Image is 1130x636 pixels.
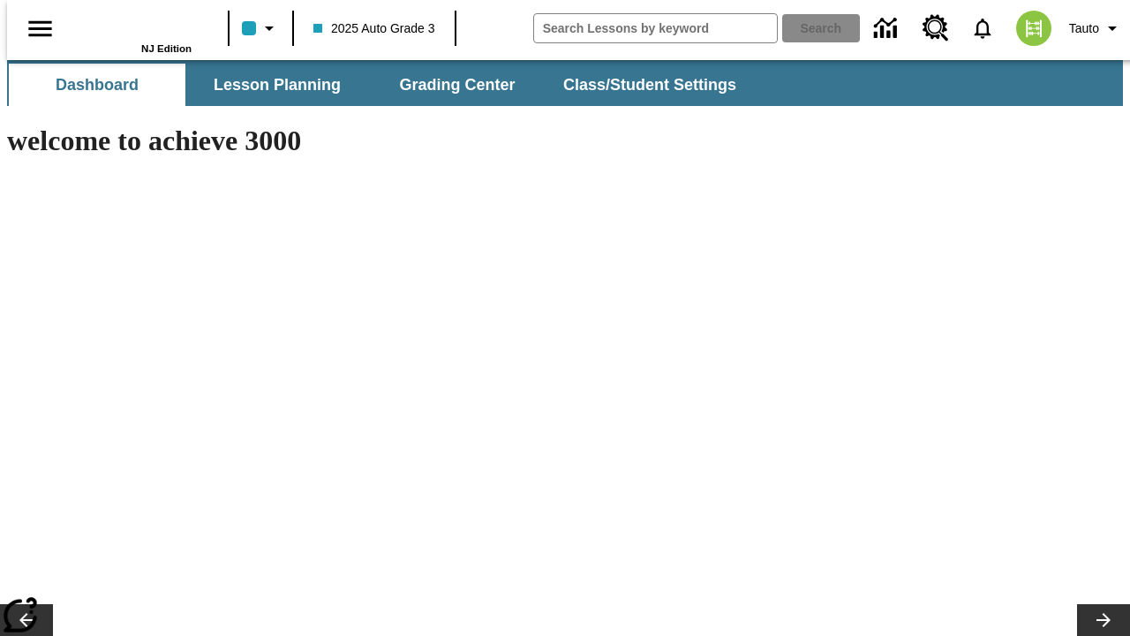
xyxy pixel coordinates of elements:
[960,5,1006,51] a: Notifications
[863,4,912,53] a: Data Center
[235,12,287,44] button: Class color is light blue. Change class color
[1062,12,1130,44] button: Profile/Settings
[1077,604,1130,636] button: Lesson carousel, Next
[912,4,960,52] a: Resource Center, Will open in new tab
[7,125,770,157] h1: welcome to achieve 3000
[534,14,777,42] input: search field
[1069,19,1099,38] span: Tauto
[549,64,750,106] button: Class/Student Settings
[14,3,66,55] button: Open side menu
[7,60,1123,106] div: SubNavbar
[369,64,546,106] button: Grading Center
[77,8,192,43] a: Home
[7,64,752,106] div: SubNavbar
[189,64,365,106] button: Lesson Planning
[141,43,192,54] span: NJ Edition
[77,6,192,54] div: Home
[9,64,185,106] button: Dashboard
[1006,5,1062,51] button: Select a new avatar
[1016,11,1051,46] img: avatar image
[313,19,435,38] span: 2025 Auto Grade 3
